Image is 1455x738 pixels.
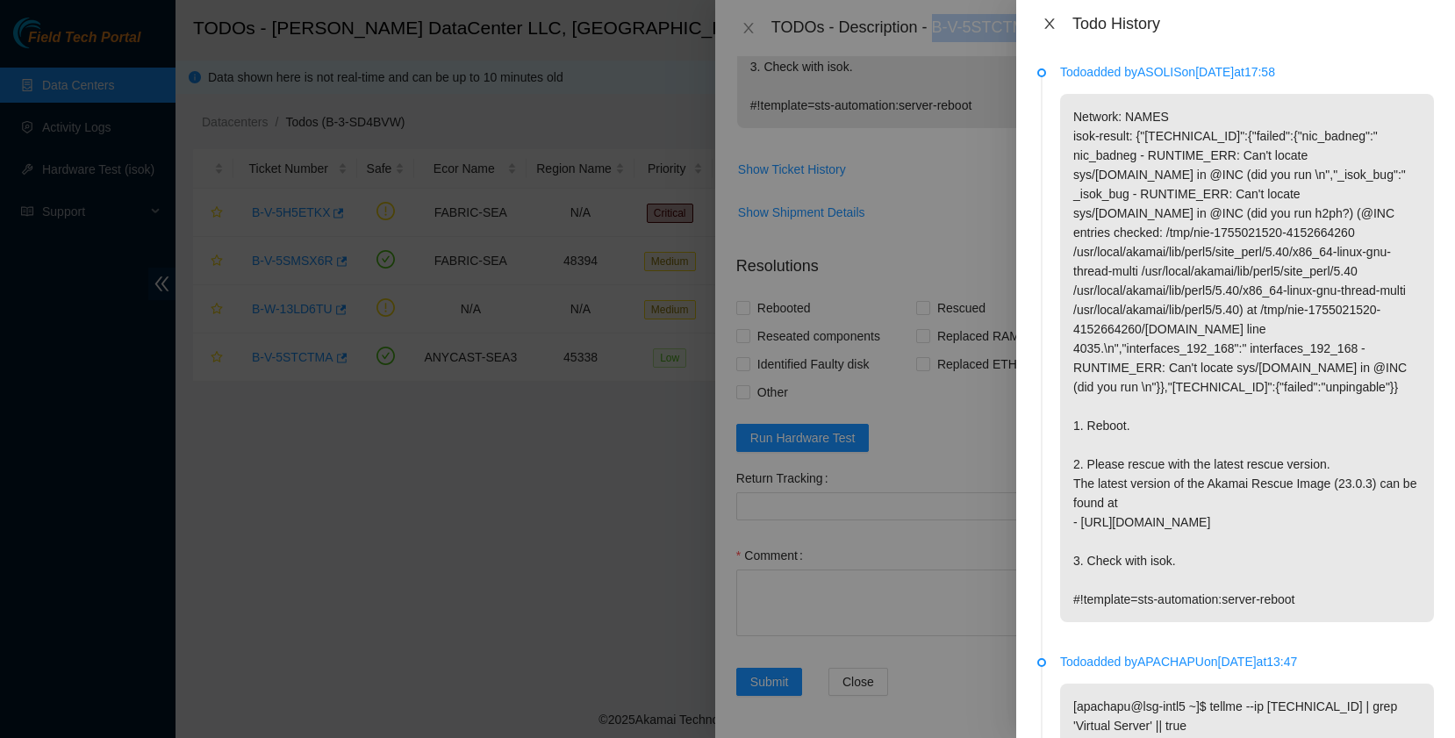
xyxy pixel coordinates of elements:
[1072,14,1434,33] div: Todo History
[1060,652,1434,671] p: Todo added by APACHAPU on [DATE] at 13:47
[1043,17,1057,31] span: close
[1060,62,1434,82] p: Todo added by ASOLIS on [DATE] at 17:58
[1037,16,1062,32] button: Close
[1060,94,1434,622] p: Network: NAMES isok-result: {"[TECHNICAL_ID]":{"failed":{"nic_badneg":" nic_badneg - RUNTIME_ERR:...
